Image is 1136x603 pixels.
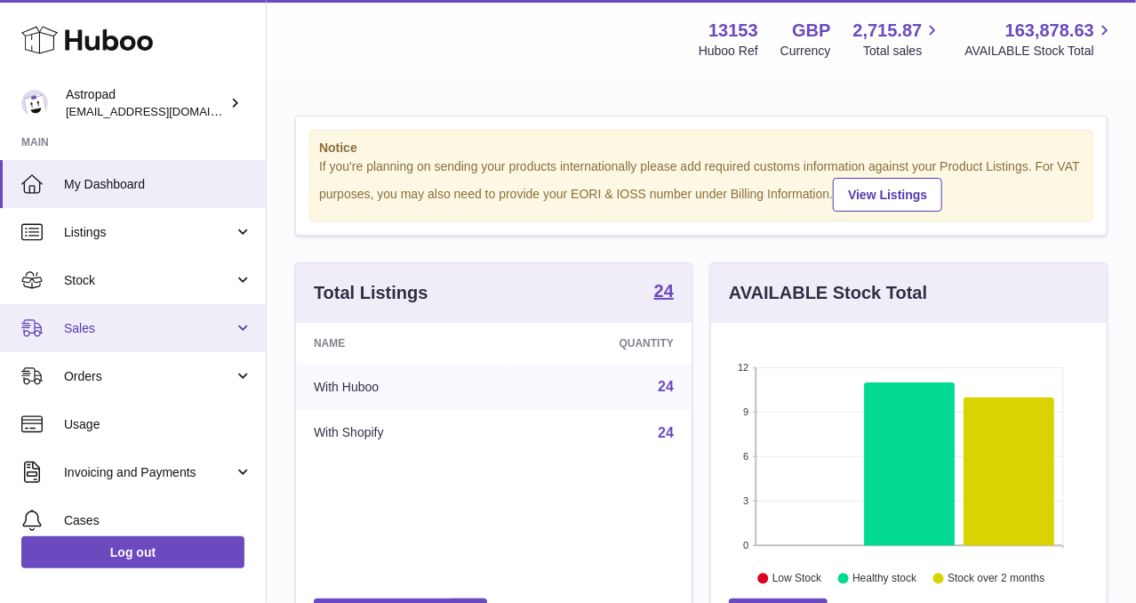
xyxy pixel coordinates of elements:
[853,19,943,60] a: 2,715.87 Total sales
[64,416,252,433] span: Usage
[948,572,1044,584] text: Stock over 2 months
[64,320,234,337] span: Sales
[792,19,830,43] strong: GBP
[66,104,261,118] span: [EMAIL_ADDRESS][DOMAIN_NAME]
[654,282,674,303] a: 24
[64,224,234,241] span: Listings
[319,140,1084,157] strong: Notice
[743,540,748,551] text: 0
[64,512,252,529] span: Cases
[772,572,822,584] text: Low Stock
[21,536,244,568] a: Log out
[296,410,509,456] td: With Shopify
[964,19,1115,60] a: 163,878.63 AVAILABLE Stock Total
[852,572,917,584] text: Healthy stock
[64,464,234,481] span: Invoicing and Payments
[21,90,48,117] img: matt@astropad.com
[66,86,226,120] div: Astropad
[1005,19,1094,43] span: 163,878.63
[64,272,234,289] span: Stock
[708,19,758,43] strong: 13153
[833,178,942,212] a: View Listings
[964,43,1115,60] span: AVAILABLE Stock Total
[743,451,748,462] text: 6
[319,158,1084,212] div: If you're planning on sending your products internationally please add required customs informati...
[699,43,758,60] div: Huboo Ref
[863,43,942,60] span: Total sales
[738,362,748,373] text: 12
[509,323,692,364] th: Quantity
[654,282,674,300] strong: 24
[296,323,509,364] th: Name
[729,281,927,305] h3: AVAILABLE Stock Total
[853,19,923,43] span: 2,715.87
[296,364,509,410] td: With Huboo
[64,176,252,193] span: My Dashboard
[658,425,674,440] a: 24
[743,495,748,506] text: 3
[743,406,748,417] text: 9
[780,43,831,60] div: Currency
[658,379,674,394] a: 24
[314,281,428,305] h3: Total Listings
[64,368,234,385] span: Orders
